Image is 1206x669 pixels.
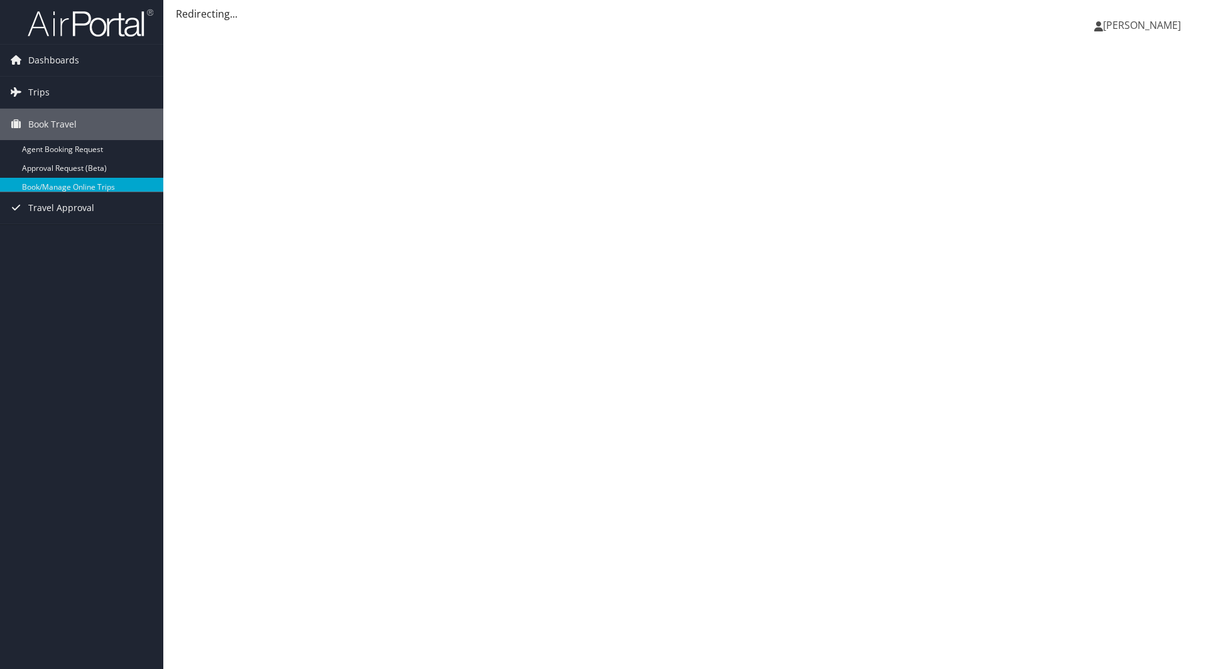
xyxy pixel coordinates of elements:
[28,45,79,76] span: Dashboards
[28,192,94,224] span: Travel Approval
[28,77,50,108] span: Trips
[28,109,77,140] span: Book Travel
[1103,18,1181,32] span: [PERSON_NAME]
[1094,6,1193,44] a: [PERSON_NAME]
[176,6,1193,21] div: Redirecting...
[28,8,153,38] img: airportal-logo.png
